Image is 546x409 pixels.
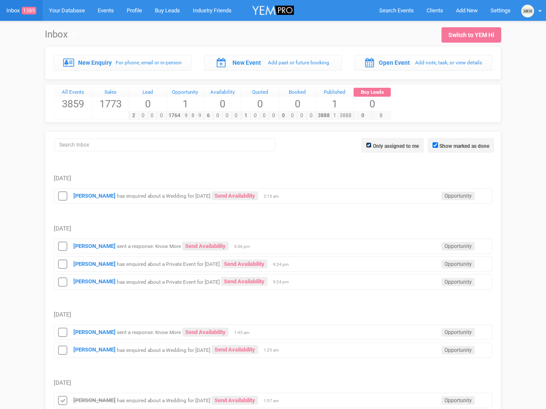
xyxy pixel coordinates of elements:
a: All Events [55,88,92,97]
span: 1 [241,112,251,120]
a: Quoted [241,88,279,97]
span: Opportunity [441,260,475,268]
span: 9:24 pm [273,279,294,285]
span: 3888 [316,112,332,120]
a: Send Availability [221,259,267,268]
div: Booked [279,88,316,97]
span: 0 [353,112,372,120]
span: 0 [241,97,279,111]
span: 0 [204,97,241,111]
h5: [DATE] [54,175,492,181]
span: 0 [138,112,148,120]
a: [PERSON_NAME] [73,346,116,353]
span: 9 [182,112,189,120]
img: open-uri20231025-2-1afxnye [521,5,534,17]
a: New Event Add past or future booking [204,55,342,70]
span: 0 [232,112,241,120]
span: 0 [222,112,232,120]
h1: Inbox [45,29,78,40]
a: Lead [129,88,166,97]
span: 2:15 am [264,193,285,199]
a: Buy Leads [354,88,391,97]
span: 3859 [55,97,92,111]
span: 1773 [92,97,129,111]
span: 9 [196,112,203,120]
span: Add New [456,7,478,14]
h5: [DATE] [54,380,492,386]
span: 1:57 am [264,398,285,404]
span: 9:24 pm [273,262,294,268]
span: Opportunity [441,278,475,286]
a: Send Availability [212,396,258,405]
span: 0 [129,97,166,111]
span: 0 [288,112,298,120]
span: 1 [317,97,354,111]
span: 0 [279,112,288,120]
label: Open Event [379,58,410,67]
a: Switch to YEM Hi [441,27,501,43]
span: 9:36 pm [234,244,256,250]
span: 0 [250,112,260,120]
small: has enquired about a Wedding for [DATE] [117,347,210,353]
strong: [PERSON_NAME] [73,243,116,249]
span: 0 [157,112,166,120]
small: has enquired about a Private Event for [DATE] [117,279,220,285]
span: 3888 [337,112,353,120]
span: 0 [306,112,316,120]
span: 0 [260,112,270,120]
small: sent a response: Know More [117,243,181,249]
span: Opportunity [441,346,475,354]
small: sent a response: Know More [117,329,181,335]
span: Opportunity [441,396,475,405]
a: Availability [204,88,241,97]
span: 1:25 am [264,347,285,353]
small: For phone, email or in-person [116,60,182,66]
span: 1385 [22,7,36,14]
span: 8 [372,112,391,120]
label: Show marked as done [439,142,489,150]
small: Add past or future booking [268,60,329,66]
span: 1 [331,112,338,120]
a: [PERSON_NAME] [73,329,116,335]
a: Send Availability [182,328,229,337]
span: Clients [427,7,443,14]
a: [PERSON_NAME] [73,193,116,199]
input: Search Inbox [55,138,276,151]
span: 6 [204,112,214,120]
label: New Event [232,58,261,67]
span: 1:45 am [234,330,256,336]
div: Switch to YEM Hi [448,31,494,39]
span: 1 [167,97,204,111]
a: Send Availability [221,277,267,286]
h5: [DATE] [54,311,492,318]
h5: [DATE] [54,225,492,232]
a: Opportunity [167,88,204,97]
span: Opportunity [441,242,475,251]
span: 0 [269,112,279,120]
a: [PERSON_NAME] [73,397,116,403]
a: Send Availability [212,345,258,354]
a: [PERSON_NAME] [73,278,116,285]
span: 0 [148,112,157,120]
label: New Enquiry [78,58,112,67]
span: 8 [189,112,197,120]
a: Published [317,88,354,97]
span: Opportunity [441,328,475,337]
a: Send Availability [182,242,229,251]
span: 0 [297,112,307,120]
span: 0 [213,112,223,120]
a: [PERSON_NAME] [73,261,116,267]
span: 2 [129,112,139,120]
a: Sales [92,88,129,97]
span: 1764 [166,112,183,120]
